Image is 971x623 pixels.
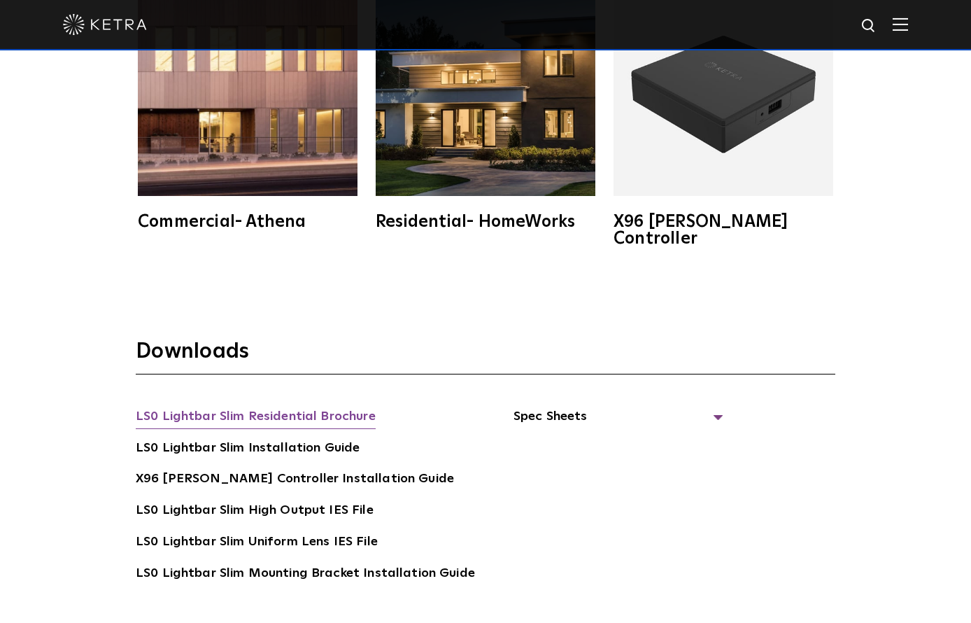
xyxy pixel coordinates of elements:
a: LS0 Lightbar Slim Uniform Lens IES File [136,532,378,554]
a: LS0 Lightbar Slim Mounting Bracket Installation Guide [136,563,475,586]
a: LS0 Lightbar Slim High Output IES File [136,500,374,523]
img: search icon [860,17,878,35]
a: X96 [PERSON_NAME] Controller Installation Guide [136,469,454,491]
div: Residential- HomeWorks [376,213,595,230]
a: LS0 Lightbar Slim Residential Brochure [136,407,376,429]
span: Spec Sheets [513,407,723,437]
div: Commercial- Athena [138,213,357,230]
h3: Downloads [136,338,835,374]
img: Hamburger%20Nav.svg [893,17,908,31]
a: LS0 Lightbar Slim Installation Guide [136,438,360,461]
div: X96 [PERSON_NAME] Controller [614,213,833,247]
img: ketra-logo-2019-white [63,14,147,35]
